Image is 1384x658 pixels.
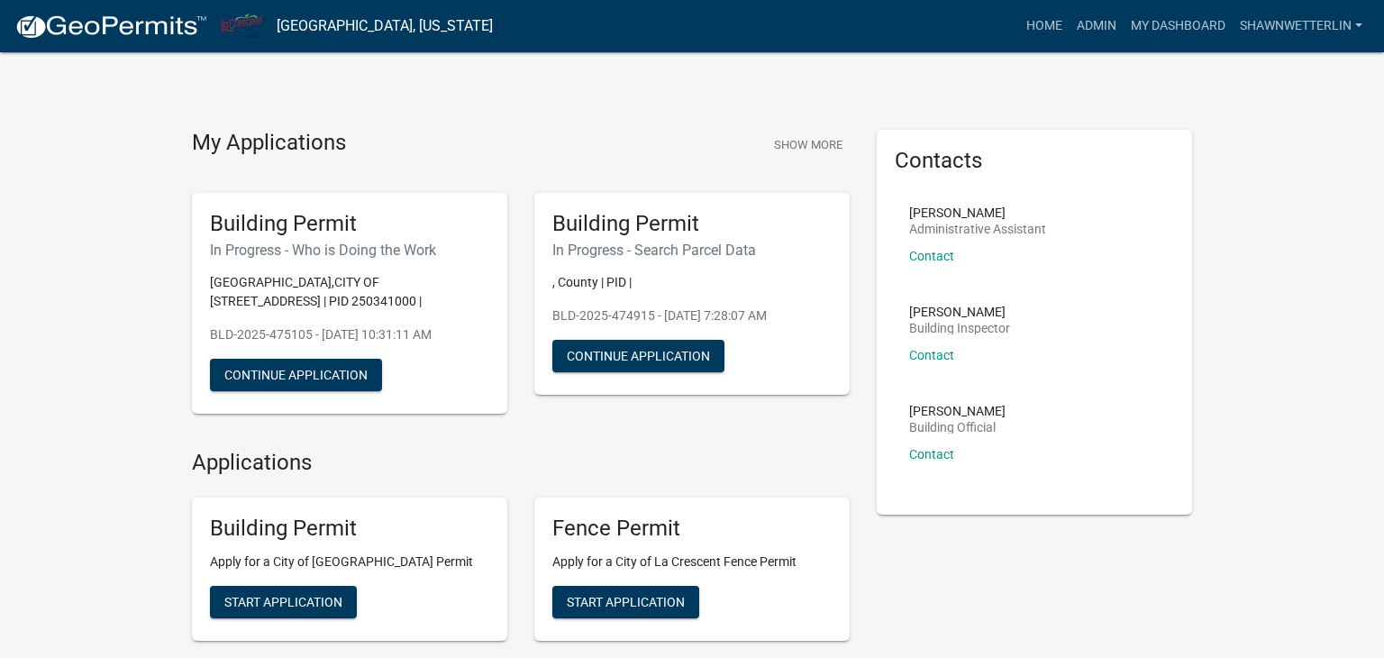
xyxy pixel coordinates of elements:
[224,595,342,609] span: Start Application
[909,306,1010,318] p: [PERSON_NAME]
[552,586,699,618] button: Start Application
[192,130,346,157] h4: My Applications
[210,273,489,311] p: [GEOGRAPHIC_DATA],CITY OF [STREET_ADDRESS] | PID 250341000 |
[567,595,685,609] span: Start Application
[552,306,832,325] p: BLD-2025-474915 - [DATE] 7:28:07 AM
[909,206,1046,219] p: [PERSON_NAME]
[210,211,489,237] h5: Building Permit
[909,223,1046,235] p: Administrative Assistant
[909,447,954,462] a: Contact
[277,11,493,41] a: [GEOGRAPHIC_DATA], [US_STATE]
[552,273,832,292] p: , County | PID |
[210,516,489,542] h5: Building Permit
[1233,9,1370,43] a: ShawnWetterlin
[909,348,954,362] a: Contact
[552,211,832,237] h5: Building Permit
[210,325,489,344] p: BLD-2025-475105 - [DATE] 10:31:11 AM
[909,249,954,263] a: Contact
[210,586,357,618] button: Start Application
[1124,9,1233,43] a: My Dashboard
[222,14,262,38] img: City of La Crescent, Minnesota
[909,322,1010,334] p: Building Inspector
[552,340,724,372] button: Continue Application
[192,450,850,476] h4: Applications
[210,553,489,571] p: Apply for a City of [GEOGRAPHIC_DATA] Permit
[210,359,382,391] button: Continue Application
[909,421,1006,434] p: Building Official
[552,553,832,571] p: Apply for a City of La Crescent Fence Permit
[210,242,489,259] h6: In Progress - Who is Doing the Work
[1070,9,1124,43] a: Admin
[767,130,850,160] button: Show More
[909,405,1006,417] p: [PERSON_NAME]
[552,242,832,259] h6: In Progress - Search Parcel Data
[552,516,832,542] h5: Fence Permit
[895,148,1174,174] h5: Contacts
[1019,9,1070,43] a: Home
